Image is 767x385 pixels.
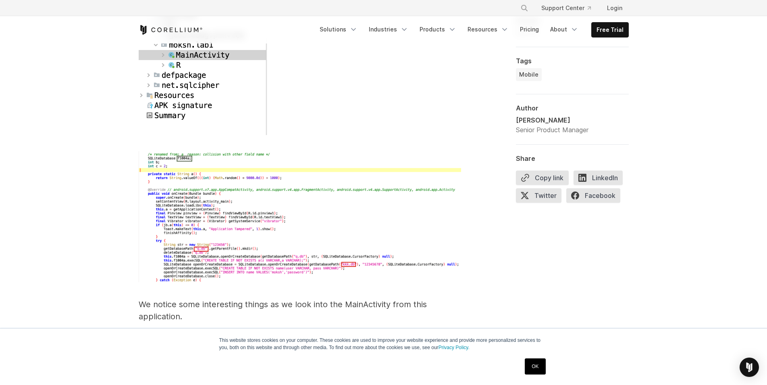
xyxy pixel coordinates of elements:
[519,71,538,79] span: Mobile
[515,22,544,37] a: Pricing
[511,1,629,15] div: Navigation Menu
[517,1,532,15] button: Search
[516,57,629,65] div: Tags
[439,345,470,350] a: Privacy Policy.
[415,22,461,37] a: Products
[566,188,625,206] a: Facebook
[516,154,629,162] div: Share
[516,188,566,206] a: Twitter
[535,1,597,15] a: Support Center
[740,358,759,377] div: Open Intercom Messenger
[516,104,629,112] div: Author
[516,125,588,135] div: Senior Product Manager
[574,171,623,185] span: LinkedIn
[139,298,461,323] p: We notice some interesting things as we look into the MainActivity from this application.
[139,151,461,283] img: Obfuscation around the SQLite Database in the "mainactivity" tab
[592,23,628,37] a: Free Trial
[516,171,569,185] button: Copy link
[516,68,542,81] a: Mobile
[516,188,561,203] span: Twitter
[139,25,203,35] a: Corellium Home
[516,115,588,125] div: [PERSON_NAME]
[315,22,629,37] div: Navigation Menu
[463,22,513,37] a: Resources
[566,188,620,203] span: Facebook
[219,337,548,351] p: This website stores cookies on your computer. These cookies are used to improve your website expe...
[574,171,628,188] a: LinkedIn
[525,358,545,375] a: OK
[545,22,583,37] a: About
[315,22,362,37] a: Solutions
[364,22,413,37] a: Industries
[601,1,629,15] a: Login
